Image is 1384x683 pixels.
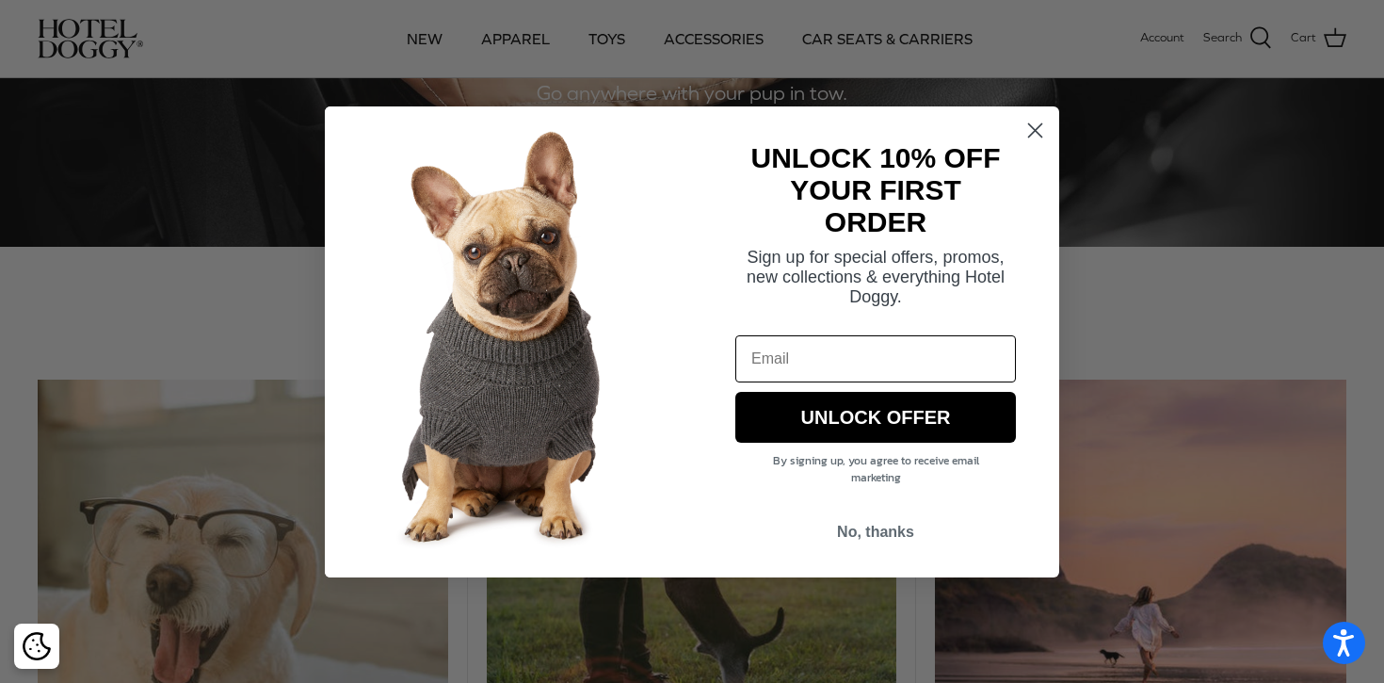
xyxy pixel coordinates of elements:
[735,392,1016,443] button: UNLOCK OFFER
[747,248,1005,306] span: Sign up for special offers, promos, new collections & everything Hotel Doggy.
[735,335,1016,382] input: Email
[750,142,1000,237] strong: UNLOCK 10% OFF YOUR FIRST ORDER
[14,624,59,669] div: Cookie policy
[325,106,692,577] img: 7cf315d2-500c-4d0a-a8b4-098d5756016d.jpeg
[1019,114,1052,147] button: Close dialog
[23,632,51,660] img: Cookie policy
[735,514,1016,550] button: No, thanks
[20,630,53,663] button: Cookie policy
[773,452,979,486] span: By signing up, you agree to receive email marketing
